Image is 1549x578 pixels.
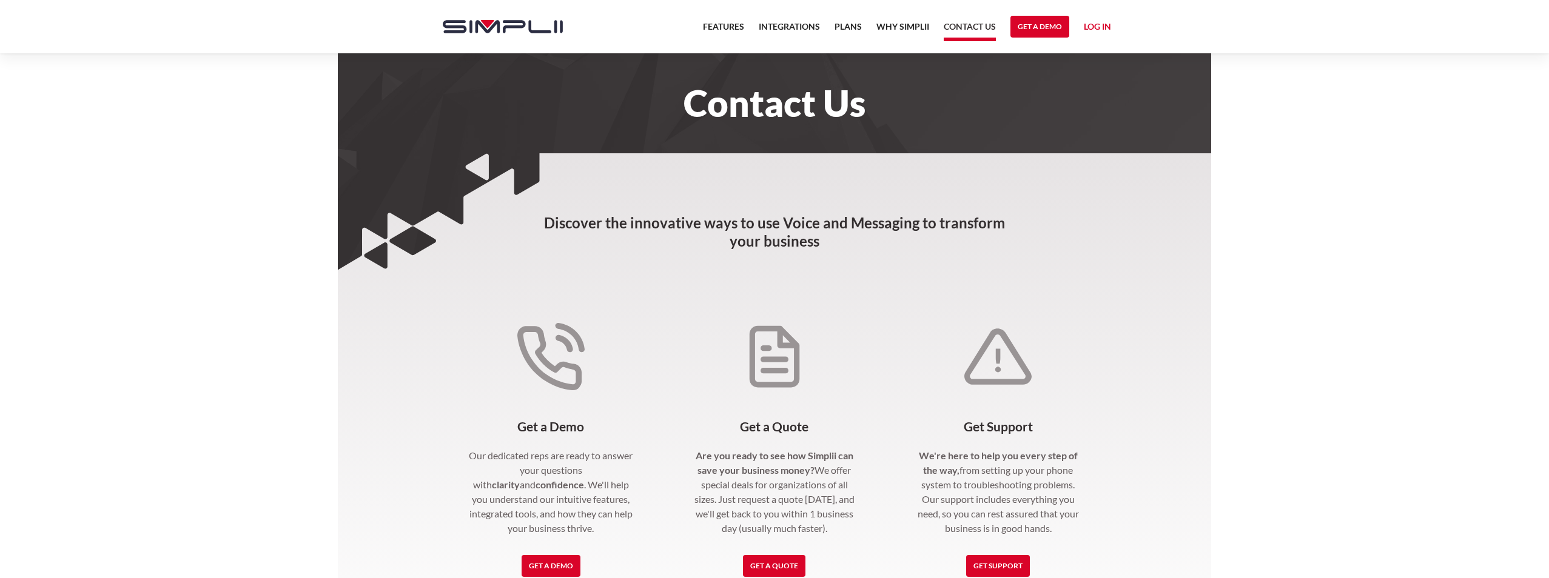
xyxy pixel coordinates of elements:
[835,19,862,41] a: Plans
[492,479,520,490] strong: clarity
[696,450,853,476] strong: Are you ready to see how Simplii can save your business money?
[759,19,820,41] a: Integrations
[919,450,1078,476] strong: We're here to help you every step of the way,
[536,479,584,490] strong: confidence
[522,555,580,577] a: Get a Demo
[467,419,635,434] h4: Get a Demo
[1010,16,1069,38] a: Get a Demo
[467,448,635,536] p: Our dedicated reps are ready to answer your questions with and . We'll help you understand our in...
[743,555,805,577] a: Get a Quote
[1084,19,1111,38] a: Log in
[914,419,1082,434] h4: Get Support
[544,214,1005,250] strong: Discover the innovative ways to use Voice and Messaging to transform your business
[703,19,744,41] a: Features
[966,555,1030,577] a: Get Support
[431,90,1118,116] h1: Contact Us
[944,19,996,41] a: Contact US
[691,419,859,434] h4: Get a Quote
[914,448,1082,536] p: from setting up your phone system to troubleshooting problems. Our support includes everything yo...
[443,20,563,33] img: Simplii
[876,19,929,41] a: Why Simplii
[691,448,859,536] p: We offer special deals for organizations of all sizes. Just request a quote [DATE], and we'll get...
